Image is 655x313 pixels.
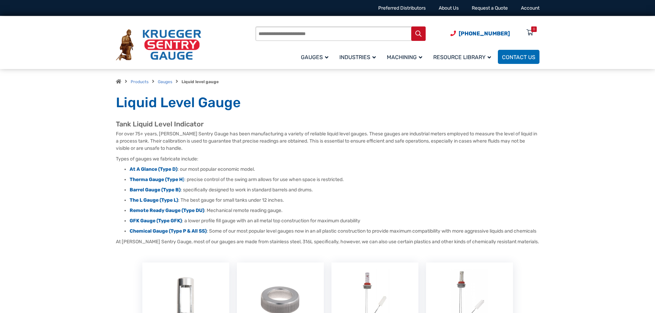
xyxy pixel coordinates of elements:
[339,54,376,60] span: Industries
[130,207,539,214] li: : Mechanical remote reading gauge.
[182,79,219,84] strong: Liquid level gauge
[130,177,184,182] a: Therma Gauge (Type H)
[383,49,429,65] a: Machining
[116,130,539,152] p: For over 75+ years, [PERSON_NAME] Sentry Gauge has been manufacturing a variety of reliable liqui...
[158,79,172,84] a: Gauges
[130,166,177,172] a: At A Glance (Type D)
[130,197,539,204] li: : The best gauge for small tanks under 12 inches.
[130,187,181,193] a: Barrel Gauge (Type B)
[472,5,508,11] a: Request a Quote
[116,155,539,163] p: Types of gauges we fabricate include:
[130,218,182,224] a: GFK Gauge (Type GFK)
[130,176,539,183] li: : precise control of the swing arm allows for use when space is restricted.
[502,54,535,60] span: Contact Us
[130,208,204,213] a: Remote Ready Gauge (Type DU)
[429,49,498,65] a: Resource Library
[131,79,149,84] a: Products
[130,228,539,235] li: : Some of our most popular level gauges now in an all plastic construction to provide maximum com...
[459,30,510,37] span: [PHONE_NUMBER]
[301,54,328,60] span: Gauges
[116,120,539,128] h2: Tank Liquid Level Indicator
[130,166,539,173] li: : our most popular economic model.
[116,94,539,111] h1: Liquid Level Gauge
[439,5,459,11] a: About Us
[533,26,535,32] div: 0
[116,238,539,245] p: At [PERSON_NAME] Sentry Gauge, most of our gauges are made from stainless steel, 316L specificall...
[378,5,426,11] a: Preferred Distributors
[116,29,201,61] img: Krueger Sentry Gauge
[130,197,178,203] a: The L Gauge (Type L)
[297,49,335,65] a: Gauges
[335,49,383,65] a: Industries
[433,54,491,60] span: Resource Library
[130,228,207,234] a: Chemical Gauge (Type P & All SS)
[521,5,539,11] a: Account
[130,177,183,182] strong: Therma Gauge (Type H
[450,29,510,38] a: Phone Number (920) 434-8860
[130,187,539,193] li: : specifically designed to work in standard barrels and drums.
[387,54,422,60] span: Machining
[498,50,539,64] a: Contact Us
[130,217,539,224] li: : a lower profile fill gauge with an all metal top construction for maximum durability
